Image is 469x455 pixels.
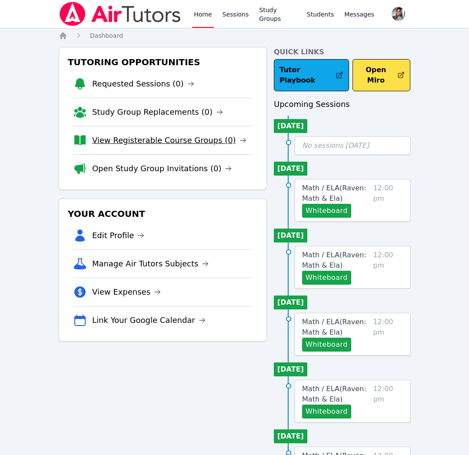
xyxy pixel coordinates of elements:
li: [DATE] [274,162,307,176]
li: [DATE] [274,296,307,309]
li: [DATE] [274,362,307,376]
span: 12:00 pm [373,183,403,218]
span: Math / ELA ( Raven: Math & Ela ) [302,251,366,269]
a: Math / ELA(Raven: Math & Ela) [302,317,369,338]
span: Messages [344,10,374,19]
span: 12:00 pm [373,317,403,352]
nav: Breadcrumb [59,31,410,40]
a: Math / ELA(Raven: Math & Ela) [302,183,369,204]
a: View Expenses [92,286,161,298]
a: Study Group Replacements (0) [92,106,223,118]
button: Whiteboard [302,405,351,418]
a: Math / ELA(Raven: Math & Ela) [302,250,369,271]
h4: Quick Links [274,47,410,57]
h3: Upcoming Sessions [274,98,410,110]
button: Whiteboard [302,204,351,218]
a: Edit Profile [92,229,145,242]
span: Dashboard [90,32,123,39]
span: Math / ELA ( Raven: Math & Ela ) [302,318,366,336]
button: Whiteboard [302,271,351,285]
li: [DATE] [274,119,307,133]
span: 12:00 pm [373,250,403,285]
span: Math / ELA ( Raven: Math & Ela ) [302,184,366,203]
a: View Registerable Course Groups (0) [92,134,246,146]
a: Link Your Google Calendar [92,314,206,326]
button: Whiteboard [302,338,351,352]
a: Requested Sessions (0) [92,78,194,90]
span: 12:00 pm [373,384,403,418]
a: Tutor Playbook [274,59,349,91]
a: Math / ELA(Raven: Math & Ela) [302,384,369,405]
img: Air Tutors [59,2,182,26]
a: Open Study Group Invitations (0) [92,163,232,175]
li: [DATE] [274,229,307,242]
a: Manage Air Tutors Subjects [92,258,209,270]
button: Open Miro [353,59,410,91]
li: [DATE] [274,429,307,443]
h3: Tutoring Opportunities [66,54,259,70]
h3: Your Account [66,206,259,222]
span: Math / ELA ( Raven: Math & Ela ) [302,385,366,403]
a: Dashboard [90,31,123,40]
span: No sessions [DATE] [302,141,369,149]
